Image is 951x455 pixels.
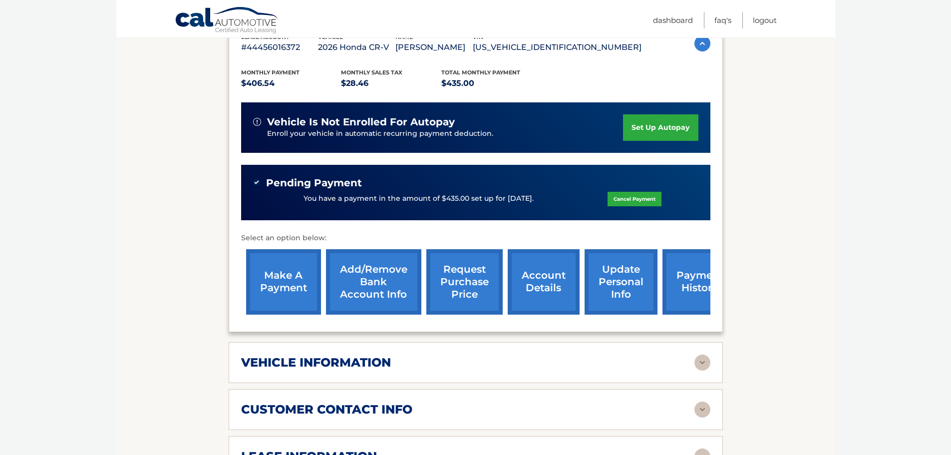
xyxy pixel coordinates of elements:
img: accordion-rest.svg [694,402,710,418]
p: Enroll your vehicle in automatic recurring payment deduction. [267,128,624,139]
a: request purchase price [426,249,503,315]
span: Pending Payment [266,177,362,189]
img: check-green.svg [253,179,260,186]
p: [PERSON_NAME] [395,40,473,54]
a: make a payment [246,249,321,315]
a: account details [508,249,580,315]
p: [US_VEHICLE_IDENTIFICATION_NUMBER] [473,40,641,54]
p: Select an option below: [241,232,710,244]
a: Cal Automotive [175,6,280,35]
a: update personal info [585,249,657,315]
a: Cancel Payment [608,192,661,206]
p: $406.54 [241,76,341,90]
p: $28.46 [341,76,441,90]
p: You have a payment in the amount of $435.00 set up for [DATE]. [304,193,534,204]
a: Add/Remove bank account info [326,249,421,315]
img: accordion-active.svg [694,35,710,51]
span: Monthly sales Tax [341,69,402,76]
a: FAQ's [714,12,731,28]
p: $435.00 [441,76,542,90]
a: set up autopay [623,114,698,141]
a: Dashboard [653,12,693,28]
span: vehicle is not enrolled for autopay [267,116,455,128]
h2: customer contact info [241,402,412,417]
a: Logout [753,12,777,28]
img: accordion-rest.svg [694,355,710,371]
img: alert-white.svg [253,118,261,126]
h2: vehicle information [241,355,391,370]
p: #44456016372 [241,40,318,54]
span: Monthly Payment [241,69,300,76]
span: Total Monthly Payment [441,69,520,76]
p: 2026 Honda CR-V [318,40,395,54]
a: payment history [662,249,737,315]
